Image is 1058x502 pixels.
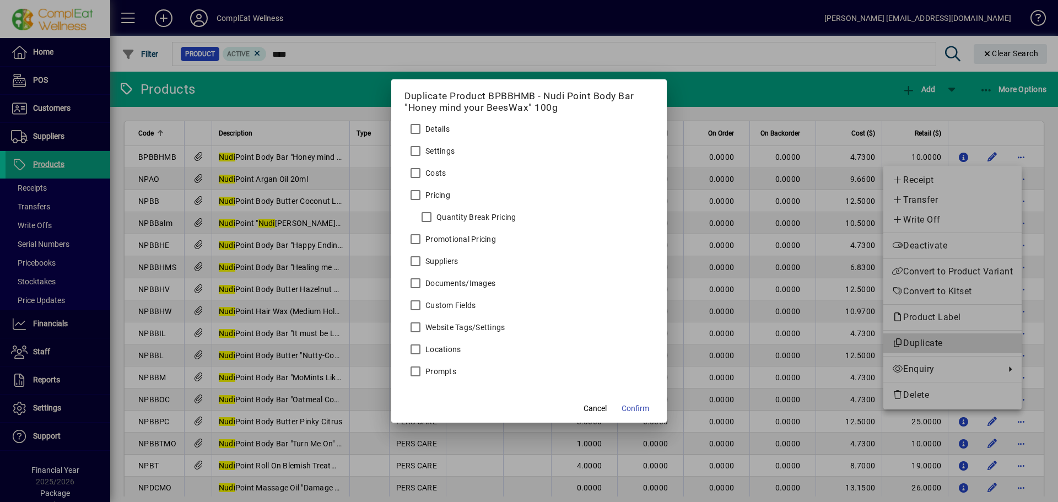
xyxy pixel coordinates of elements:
h5: Duplicate Product BPBBHMB - Nudi Point Body Bar "Honey mind your BeesWax" 100g [404,90,654,114]
label: Documents/Images [423,278,495,289]
label: Suppliers [423,256,458,267]
label: Costs [423,168,446,179]
span: Cancel [584,403,607,414]
label: Quantity Break Pricing [434,212,516,223]
label: Custom Fields [423,300,476,311]
label: Settings [423,145,455,156]
button: Confirm [617,398,654,418]
label: Prompts [423,366,456,377]
button: Cancel [577,398,613,418]
label: Website Tags/Settings [423,322,505,333]
label: Details [423,123,450,134]
label: Locations [423,344,461,355]
label: Promotional Pricing [423,234,496,245]
span: Confirm [622,403,649,414]
label: Pricing [423,190,450,201]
